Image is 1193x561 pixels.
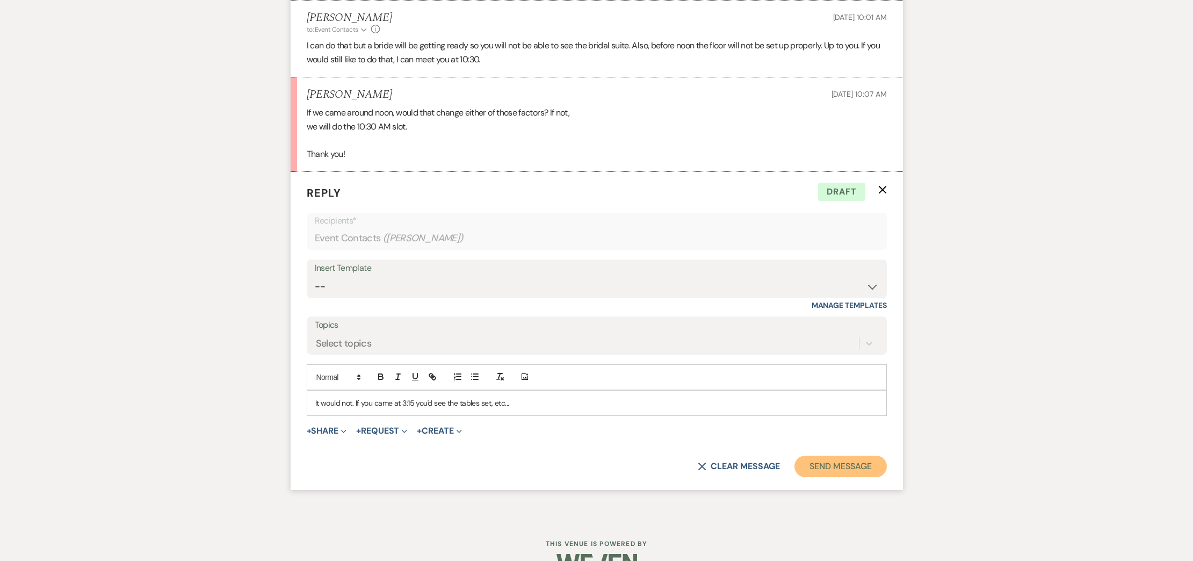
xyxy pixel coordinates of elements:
span: to: Event Contacts [307,25,358,34]
span: [DATE] 10:07 AM [832,89,887,99]
a: Manage Templates [812,300,887,310]
span: [DATE] 10:01 AM [833,12,887,22]
button: Clear message [698,462,779,471]
span: Draft [818,183,865,201]
button: Share [307,427,347,435]
p: It would not. If you came at 3:15 you'd see the tables set, etc... [315,397,878,409]
button: Create [417,427,461,435]
button: Request [356,427,407,435]
h5: [PERSON_NAME] [307,88,392,102]
span: + [356,427,361,435]
div: Insert Template [315,261,879,276]
button: to: Event Contacts [307,25,368,34]
h5: [PERSON_NAME] [307,11,392,25]
p: I can do that but a bride will be getting ready so you will not be able to see the bridal suite. ... [307,39,887,66]
span: + [307,427,312,435]
button: Send Message [794,456,886,477]
div: If we came around noon, would that change either of those factors? If not, we will do the 10:30 A... [307,106,887,161]
span: + [417,427,422,435]
p: Recipients* [315,214,879,228]
div: Event Contacts [315,228,879,249]
div: Select topics [316,336,372,350]
label: Topics [315,318,879,333]
span: Reply [307,186,341,200]
span: ( [PERSON_NAME] ) [383,231,464,246]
